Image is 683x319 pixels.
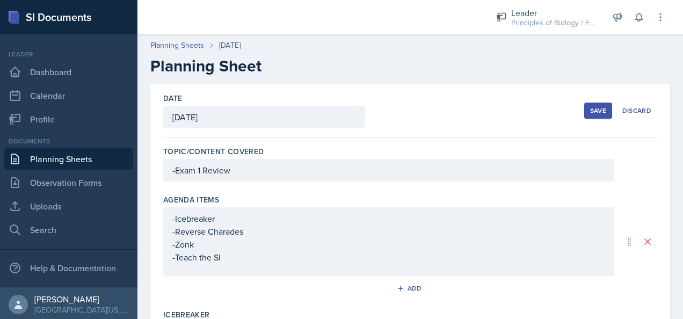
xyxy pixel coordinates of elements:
div: Leader [4,49,133,59]
div: Add [399,284,422,293]
p: -Zonk [172,238,605,251]
label: Topic/Content Covered [163,146,264,157]
label: Date [163,93,182,104]
div: [PERSON_NAME] [34,294,129,305]
h2: Planning Sheet [150,56,670,76]
a: Calendar [4,85,133,106]
label: Agenda items [163,194,219,205]
a: Planning Sheets [4,148,133,170]
a: Profile [4,108,133,130]
a: Search [4,219,133,241]
div: Discard [622,106,651,115]
div: Leader [511,6,597,19]
div: Documents [4,136,133,146]
button: Save [584,103,612,119]
p: -Reverse Charades [172,225,605,238]
p: -Icebreaker [172,212,605,225]
div: Save [590,106,606,115]
div: [DATE] [219,40,241,51]
a: Planning Sheets [150,40,204,51]
p: -Teach the SI [172,251,605,264]
div: [GEOGRAPHIC_DATA][US_STATE] [34,305,129,315]
a: Dashboard [4,61,133,83]
button: Add [393,280,428,296]
a: Observation Forms [4,172,133,193]
div: Principles of Biology / Fall 2025 [511,17,597,28]
div: Help & Documentation [4,257,133,279]
button: Discard [616,103,657,119]
p: -Exam 1 Review [172,164,605,177]
a: Uploads [4,195,133,217]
